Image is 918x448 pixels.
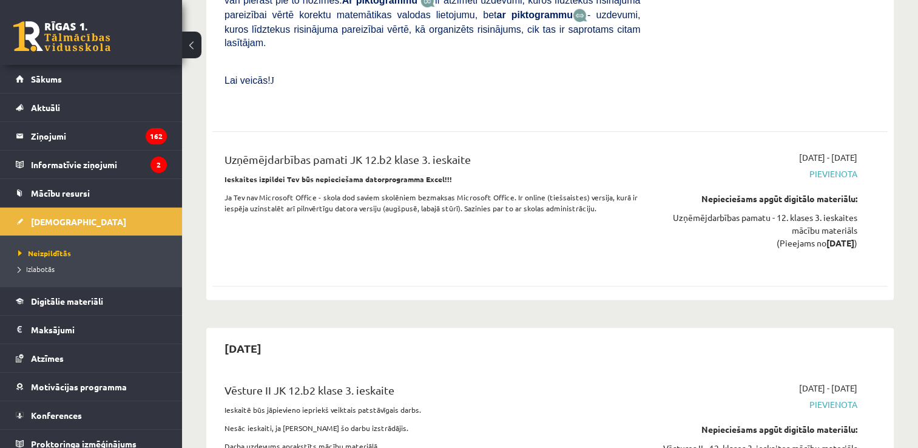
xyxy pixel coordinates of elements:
a: Informatīvie ziņojumi2 [16,151,167,178]
legend: Ziņojumi [31,122,167,150]
span: Konferences [31,410,82,421]
b: ar piktogrammu [496,10,573,20]
a: Neizpildītās [18,248,170,259]
a: Motivācijas programma [16,373,167,401]
span: Sākums [31,73,62,84]
img: wKvN42sLe3LLwAAAABJRU5ErkJggg== [573,8,587,22]
span: Atzīmes [31,353,64,364]
a: Mācību resursi [16,179,167,207]
span: - uzdevumi, kuros līdztekus risinājuma pareizībai vērtē, kā organizēts risinājums, cik tas ir sap... [224,10,640,48]
a: Konferences [16,401,167,429]
p: Ieskaitē būs jāpievieno iepriekš veiktais patstāvīgais darbs. [224,404,640,415]
span: [DATE] - [DATE] [799,382,857,395]
h2: [DATE] [212,334,274,362]
a: Aktuāli [16,93,167,121]
div: Uzņēmējdarbības pamatu - 12. klases 3. ieskaites mācību materiāls (Pieejams no ) [658,211,857,249]
div: Nepieciešams apgūt digitālo materiālu: [658,192,857,205]
a: Sākums [16,65,167,93]
strong: Ieskaites izpildei Tev būs nepieciešama datorprogramma Excel!!! [224,174,452,184]
span: [DEMOGRAPHIC_DATA] [31,216,126,227]
legend: Informatīvie ziņojumi [31,151,167,178]
i: 2 [150,157,167,173]
span: Izlabotās [18,264,55,274]
span: Motivācijas programma [31,381,127,392]
p: Nesāc ieskaiti, ja [PERSON_NAME] šo darbu izstrādājis. [224,423,640,433]
span: [DATE] - [DATE] [799,151,857,164]
span: Neizpildītās [18,248,71,258]
a: [DEMOGRAPHIC_DATA] [16,208,167,236]
div: Nepieciešams apgūt digitālo materiālu: [658,423,857,436]
div: Uzņēmējdarbības pamati JK 12.b2 klase 3. ieskaite [224,151,640,174]
a: Atzīmes [16,344,167,372]
a: Maksājumi [16,316,167,344]
i: 162 [146,128,167,144]
legend: Maksājumi [31,316,167,344]
p: Ja Tev nav Microsoft Office - skola dod saviem skolēniem bezmaksas Microsoft Office. Ir online (t... [224,192,640,214]
a: Ziņojumi162 [16,122,167,150]
a: Rīgas 1. Tālmācības vidusskola [13,21,110,52]
span: Mācību resursi [31,188,90,199]
span: Lai veicās! [224,75,271,86]
span: Pievienota [658,168,857,180]
span: Pievienota [658,398,857,411]
span: Digitālie materiāli [31,296,103,307]
span: Aktuāli [31,102,60,113]
a: Digitālie materiāli [16,287,167,315]
a: Izlabotās [18,263,170,274]
span: J [271,75,274,86]
div: Vēsture II JK 12.b2 klase 3. ieskaite [224,382,640,404]
strong: [DATE] [826,237,854,248]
